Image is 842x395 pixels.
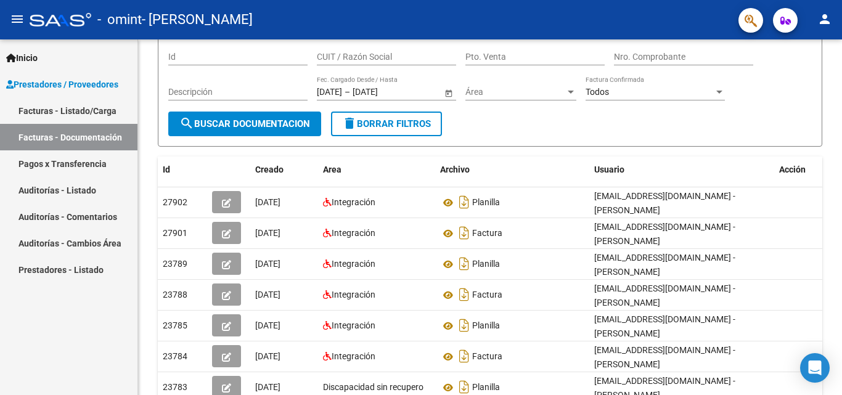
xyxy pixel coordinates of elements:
span: Todos [586,87,609,97]
span: [DATE] [255,197,280,207]
span: 27902 [163,197,187,207]
span: Inicio [6,51,38,65]
span: Planilla [472,259,500,269]
span: 23789 [163,259,187,269]
input: Fecha inicio [317,87,342,97]
span: [DATE] [255,259,280,269]
i: Descargar documento [456,192,472,212]
span: Área [465,87,565,97]
span: 23788 [163,290,187,299]
mat-icon: menu [10,12,25,26]
span: Planilla [472,383,500,393]
span: [DATE] [255,382,280,392]
span: [EMAIL_ADDRESS][DOMAIN_NAME] - [PERSON_NAME] [594,253,735,277]
datatable-header-cell: Id [158,157,207,183]
span: 23785 [163,320,187,330]
span: [DATE] [255,351,280,361]
datatable-header-cell: Area [318,157,435,183]
span: Area [323,165,341,174]
span: [EMAIL_ADDRESS][DOMAIN_NAME] - [PERSON_NAME] [594,222,735,246]
span: – [345,87,350,97]
span: Buscar Documentacion [179,118,310,129]
span: Factura [472,352,502,362]
i: Descargar documento [456,316,472,335]
span: [DATE] [255,228,280,238]
div: Open Intercom Messenger [800,353,830,383]
span: [EMAIL_ADDRESS][DOMAIN_NAME] - [PERSON_NAME] [594,345,735,369]
span: Discapacidad sin recupero [323,382,423,392]
span: Integración [332,351,375,361]
span: [DATE] [255,290,280,299]
span: Archivo [440,165,470,174]
span: Integración [332,228,375,238]
i: Descargar documento [456,254,472,274]
span: - [PERSON_NAME] [142,6,253,33]
datatable-header-cell: Acción [774,157,836,183]
button: Buscar Documentacion [168,112,321,136]
span: [DATE] [255,320,280,330]
span: Id [163,165,170,174]
datatable-header-cell: Usuario [589,157,774,183]
span: Usuario [594,165,624,174]
span: 23784 [163,351,187,361]
span: Creado [255,165,284,174]
span: [EMAIL_ADDRESS][DOMAIN_NAME] - [PERSON_NAME] [594,283,735,307]
span: [EMAIL_ADDRESS][DOMAIN_NAME] - [PERSON_NAME] [594,191,735,215]
button: Borrar Filtros [331,112,442,136]
datatable-header-cell: Archivo [435,157,589,183]
span: [EMAIL_ADDRESS][DOMAIN_NAME] - [PERSON_NAME] [594,314,735,338]
span: Integración [332,259,375,269]
span: Planilla [472,321,500,331]
i: Descargar documento [456,285,472,304]
datatable-header-cell: Creado [250,157,318,183]
span: Integración [332,320,375,330]
span: Factura [472,229,502,238]
span: Acción [779,165,806,174]
span: Planilla [472,198,500,208]
mat-icon: delete [342,116,357,131]
i: Descargar documento [456,346,472,366]
span: Factura [472,290,502,300]
span: - omint [97,6,142,33]
span: Integración [332,290,375,299]
span: 27901 [163,228,187,238]
span: Borrar Filtros [342,118,431,129]
span: Integración [332,197,375,207]
mat-icon: person [817,12,832,26]
span: 23783 [163,382,187,392]
button: Open calendar [442,86,455,99]
i: Descargar documento [456,223,472,243]
span: Prestadores / Proveedores [6,78,118,91]
input: Fecha fin [353,87,413,97]
mat-icon: search [179,116,194,131]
